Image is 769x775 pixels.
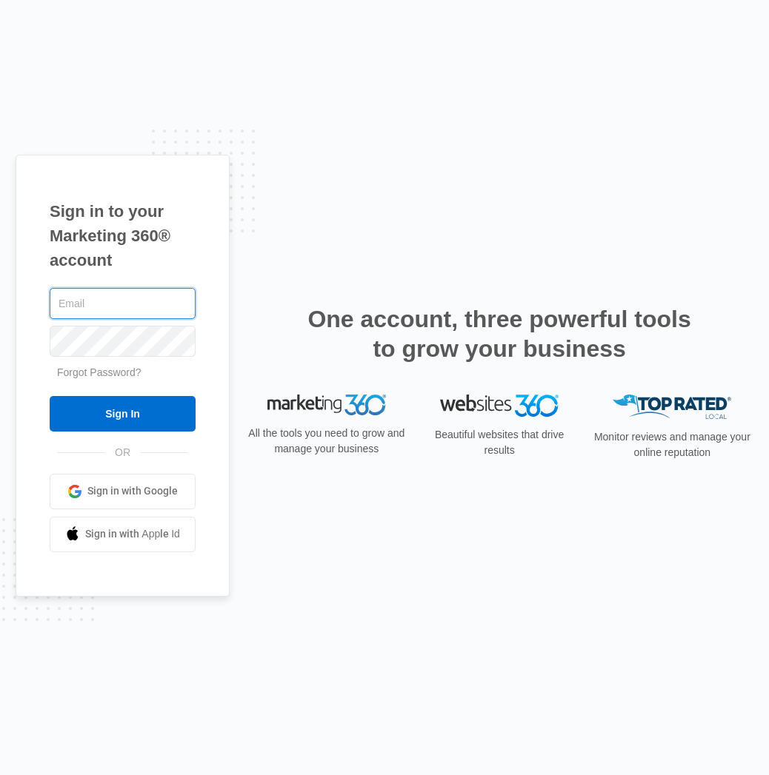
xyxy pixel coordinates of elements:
p: All the tools you need to grow and manage your business [245,426,407,457]
span: Sign in with Google [87,483,178,499]
p: Monitor reviews and manage your online reputation [591,429,753,460]
p: Beautiful websites that drive results [418,427,580,458]
span: Sign in with Apple Id [85,526,180,542]
h1: Sign in to your Marketing 360® account [50,199,196,272]
input: Email [50,288,196,319]
a: Forgot Password? [57,366,142,378]
input: Sign In [50,396,196,432]
h2: One account, three powerful tools to grow your business [303,304,696,363]
a: Sign in with Apple Id [50,517,196,552]
img: Marketing 360 [267,395,386,415]
img: Top Rated Local [613,395,731,419]
img: Websites 360 [440,395,559,416]
span: OR [104,445,141,460]
a: Sign in with Google [50,474,196,509]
